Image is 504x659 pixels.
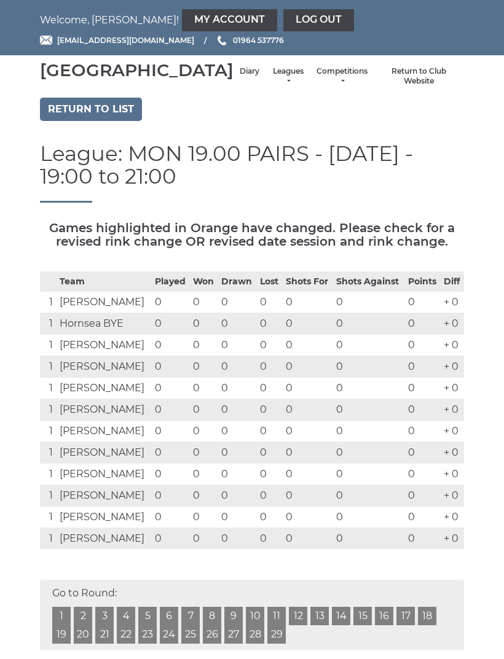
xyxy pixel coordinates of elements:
a: 6 [160,607,178,625]
a: 28 [246,625,264,644]
td: 0 [152,506,191,528]
td: 0 [257,420,283,442]
td: 0 [405,442,441,463]
td: 0 [283,334,333,356]
td: 0 [190,463,218,485]
td: + 0 [441,356,464,377]
a: My Account [182,9,277,31]
td: 1 [40,442,57,463]
td: 0 [218,356,257,377]
td: 1 [40,420,57,442]
td: 0 [190,420,218,442]
td: [PERSON_NAME] [57,399,151,420]
td: 0 [333,291,405,313]
td: 0 [405,528,441,549]
td: [PERSON_NAME] [57,528,151,549]
td: 0 [405,506,441,528]
td: 0 [190,356,218,377]
th: Shots For [283,271,333,291]
a: Diary [240,66,259,77]
td: 0 [283,506,333,528]
td: 1 [40,528,57,549]
a: 22 [117,625,135,644]
h5: Games highlighted in Orange have changed. Please check for a revised rink change OR revised date ... [40,221,464,248]
td: 0 [405,334,441,356]
td: 0 [257,506,283,528]
td: 0 [283,420,333,442]
td: 0 [405,463,441,485]
a: Phone us 01964 537776 [216,34,284,46]
td: 0 [283,528,333,549]
th: Lost [257,271,283,291]
span: 01964 537776 [233,36,284,45]
td: 0 [257,485,283,506]
td: 0 [257,399,283,420]
td: [PERSON_NAME] [57,377,151,399]
a: 21 [95,625,114,644]
td: Hornsea BYE [57,313,151,334]
div: [GEOGRAPHIC_DATA] [40,61,234,80]
td: [PERSON_NAME] [57,506,151,528]
a: 12 [289,607,307,625]
td: 0 [152,528,191,549]
th: Drawn [218,271,257,291]
td: + 0 [441,463,464,485]
td: 0 [152,313,191,334]
td: 0 [333,356,405,377]
td: 1 [40,313,57,334]
td: 0 [190,506,218,528]
td: 0 [190,442,218,463]
th: Shots Against [333,271,405,291]
h1: League: MON 19.00 PAIRS - [DATE] - 19:00 to 21:00 [40,142,464,203]
td: 0 [218,334,257,356]
td: 0 [257,463,283,485]
td: 0 [190,377,218,399]
td: [PERSON_NAME] [57,442,151,463]
td: 0 [283,291,333,313]
td: 0 [283,313,333,334]
a: 29 [267,625,286,644]
a: 19 [52,625,71,644]
td: 0 [257,291,283,313]
td: 0 [190,291,218,313]
td: 0 [333,420,405,442]
td: + 0 [441,506,464,528]
td: 0 [152,334,191,356]
td: + 0 [441,420,464,442]
a: 13 [310,607,329,625]
td: 0 [257,356,283,377]
td: + 0 [441,485,464,506]
td: 0 [257,528,283,549]
td: 0 [218,442,257,463]
td: 0 [283,377,333,399]
a: 25 [181,625,200,644]
td: [PERSON_NAME] [57,334,151,356]
td: 0 [283,485,333,506]
a: 24 [160,625,178,644]
td: 0 [190,399,218,420]
td: 0 [218,528,257,549]
td: [PERSON_NAME] [57,485,151,506]
a: 23 [138,625,157,644]
td: 0 [333,463,405,485]
td: 0 [333,442,405,463]
a: 5 [138,607,157,625]
td: 0 [257,377,283,399]
td: 1 [40,506,57,528]
a: 17 [396,607,415,625]
a: Log out [283,9,354,31]
th: Points [405,271,441,291]
a: 16 [375,607,393,625]
td: 0 [218,506,257,528]
a: 26 [203,625,221,644]
a: Email [EMAIL_ADDRESS][DOMAIN_NAME] [40,34,194,46]
a: 18 [418,607,436,625]
td: + 0 [441,442,464,463]
td: + 0 [441,399,464,420]
td: 0 [333,399,405,420]
th: Diff [441,271,464,291]
a: 8 [203,607,221,625]
td: [PERSON_NAME] [57,356,151,377]
a: 3 [95,607,114,625]
th: Team [57,271,151,291]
